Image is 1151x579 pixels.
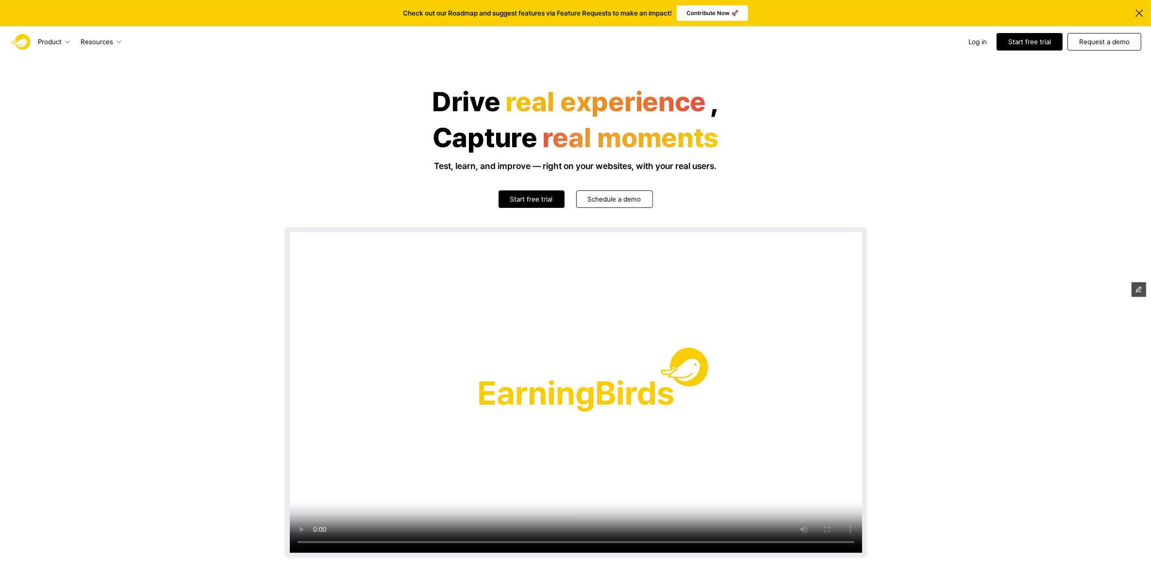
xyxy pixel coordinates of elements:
[576,190,653,208] a: Schedule a demo
[1132,282,1146,297] button: Edit Framer Content
[588,194,641,204] p: Schedule a demo
[677,5,748,21] a: Contribute Now 🚀
[284,161,867,171] h3: Test, learn, and improve — right on your websites, with your real users.
[711,86,719,118] h1: ,
[403,9,672,17] p: Check out our Roadmap and suggest features via Feature Requests to make an impact!
[503,85,708,120] span: real experience
[540,120,720,156] span: real moments
[81,37,113,47] p: Resources
[433,122,537,153] h1: Capture
[686,8,738,18] p: Contribute Now 🚀
[510,194,553,204] p: Start free trial
[499,190,565,208] a: Start free trial
[38,37,62,47] p: Product
[1008,37,1051,47] p: Start free trial
[432,86,500,118] h1: Drive
[997,33,1063,51] a: Start free trial
[1068,33,1141,51] a: Request a demo
[1079,37,1130,47] p: Request a demo
[968,37,987,47] a: Log in
[10,30,33,53] img: Logo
